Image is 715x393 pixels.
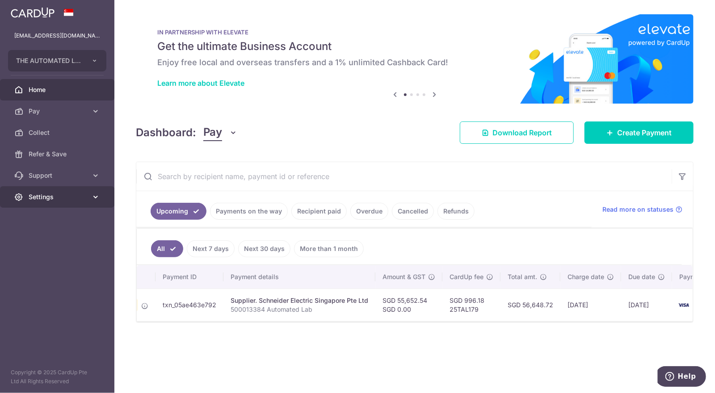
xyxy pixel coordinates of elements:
[14,31,100,40] p: [EMAIL_ADDRESS][DOMAIN_NAME]
[460,121,574,144] a: Download Report
[203,124,222,141] span: Pay
[675,300,693,310] img: Bank Card
[617,127,672,138] span: Create Payment
[223,265,375,288] th: Payment details
[350,203,388,220] a: Overdue
[20,6,38,14] span: Help
[157,29,672,36] p: IN PARTNERSHIP WITH ELEVATE
[437,203,475,220] a: Refunds
[500,288,560,321] td: SGD 56,648.72
[560,288,621,321] td: [DATE]
[203,124,238,141] button: Pay
[621,288,672,321] td: [DATE]
[136,162,672,191] input: Search by recipient name, payment id or reference
[602,205,673,214] span: Read more on statuses
[392,203,434,220] a: Cancelled
[187,240,235,257] a: Next 7 days
[157,39,672,54] h5: Get the ultimate Business Account
[602,205,682,214] a: Read more on statuses
[450,272,484,281] span: CardUp fee
[442,288,500,321] td: SGD 996.18 25TAL179
[157,79,244,88] a: Learn more about Elevate
[628,272,655,281] span: Due date
[136,125,196,141] h4: Dashboard:
[508,272,537,281] span: Total amt.
[29,128,88,137] span: Collect
[8,50,106,71] button: THE AUTOMATED LIFESTYLE PTE. LTD.
[492,127,552,138] span: Download Report
[375,288,442,321] td: SGD 55,652.54 SGD 0.00
[29,107,88,116] span: Pay
[29,85,88,94] span: Home
[29,192,88,201] span: Settings
[157,57,672,68] h6: Enjoy free local and overseas transfers and a 1% unlimited Cashback Card!
[156,265,223,288] th: Payment ID
[294,240,364,257] a: More than 1 month
[151,203,206,220] a: Upcoming
[231,296,368,305] div: Supplier. Schneider Electric Singapore Pte Ltd
[151,240,183,257] a: All
[238,240,290,257] a: Next 30 days
[658,366,706,389] iframe: Opens a widget where you can find more information
[16,56,82,65] span: THE AUTOMATED LIFESTYLE PTE. LTD.
[383,272,425,281] span: Amount & GST
[210,203,288,220] a: Payments on the way
[156,288,223,321] td: txn_05ae463e792
[585,121,694,144] a: Create Payment
[29,150,88,159] span: Refer & Save
[29,171,88,180] span: Support
[568,272,604,281] span: Charge date
[291,203,347,220] a: Recipient paid
[231,305,368,314] p: 500013384 Automated Lab
[136,14,694,104] img: Renovation banner
[11,7,55,18] img: CardUp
